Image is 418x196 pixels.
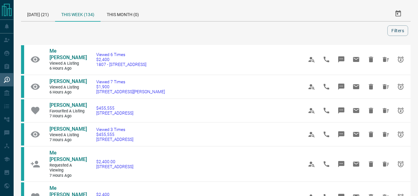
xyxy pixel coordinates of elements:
[391,6,406,21] button: Select Date Range
[364,157,378,172] span: Hide
[319,103,334,118] span: Call
[50,66,87,71] span: 6 hours ago
[21,147,24,181] div: condos.ca
[50,90,87,95] span: 6 hours ago
[50,137,87,143] span: 7 hours ago
[304,79,319,94] span: View Profile
[304,127,319,142] span: View Profile
[334,79,349,94] span: Message
[349,79,364,94] span: Email
[364,103,378,118] span: Hide
[319,157,334,172] span: Call
[378,103,393,118] span: Hide All from Amanda Webster-Singh
[96,79,165,94] a: Viewed 7 Times$1,900[STREET_ADDRESS][PERSON_NAME]
[319,52,334,67] span: Call
[393,52,408,67] span: Snooze
[96,52,146,67] a: Viewed 6 Times$2,4001807 - [STREET_ADDRESS]
[349,127,364,142] span: Email
[319,79,334,94] span: Call
[378,79,393,94] span: Hide All from Ragi Rajendran
[96,89,165,94] span: [STREET_ADDRESS][PERSON_NAME]
[393,157,408,172] span: Snooze
[50,163,87,173] span: Requested a Viewing
[21,45,24,74] div: condos.ca
[96,52,146,57] span: Viewed 6 Times
[50,173,87,178] span: 7 hours ago
[378,157,393,172] span: Hide All from Me Esguerra
[21,6,55,21] div: [DATE] (21)
[96,137,133,142] span: [STREET_ADDRESS]
[334,103,349,118] span: Message
[364,127,378,142] span: Hide
[96,159,133,169] a: $2,400.00[STREET_ADDRESS]
[50,133,87,138] span: Viewed a Listing
[50,126,87,133] a: [PERSON_NAME]
[364,79,378,94] span: Hide
[96,106,133,111] span: $455,555
[50,102,87,109] a: [PERSON_NAME]
[21,99,24,122] div: condos.ca
[50,150,87,163] a: Me [PERSON_NAME]
[50,48,87,61] a: Me [PERSON_NAME]
[349,157,364,172] span: Email
[96,57,146,62] span: $2,400
[50,102,87,108] span: [PERSON_NAME]
[50,109,87,114] span: Favourited a Listing
[96,106,133,115] a: $455,555[STREET_ADDRESS]
[101,6,145,21] div: This Month (0)
[50,78,87,85] a: [PERSON_NAME]
[50,114,87,119] span: 7 hours ago
[50,78,87,84] span: [PERSON_NAME]
[319,127,334,142] span: Call
[393,79,408,94] span: Snooze
[304,52,319,67] span: View Profile
[50,48,87,60] span: Me [PERSON_NAME]
[55,6,101,22] div: This Week (134)
[334,127,349,142] span: Message
[96,132,133,137] span: $455,555
[349,52,364,67] span: Email
[96,111,133,115] span: [STREET_ADDRESS]
[304,103,319,118] span: View Profile
[96,164,133,169] span: [STREET_ADDRESS]
[50,150,87,162] span: Me [PERSON_NAME]
[393,103,408,118] span: Snooze
[364,52,378,67] span: Hide
[96,127,133,142] a: Viewed 3 Times$455,555[STREET_ADDRESS]
[349,103,364,118] span: Email
[21,76,24,98] div: condos.ca
[96,84,165,89] span: $1,900
[50,61,87,66] span: Viewed a Listing
[334,157,349,172] span: Message
[387,25,408,36] button: Filters
[50,126,87,132] span: [PERSON_NAME]
[96,127,133,132] span: Viewed 3 Times
[334,52,349,67] span: Message
[393,127,408,142] span: Snooze
[378,127,393,142] span: Hide All from Amanda Webster-Singh
[304,157,319,172] span: View Profile
[21,123,24,146] div: condos.ca
[378,52,393,67] span: Hide All from Me Esguerra
[96,79,165,84] span: Viewed 7 Times
[96,159,133,164] span: $2,400.00
[50,85,87,90] span: Viewed a Listing
[96,62,146,67] span: 1807 - [STREET_ADDRESS]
